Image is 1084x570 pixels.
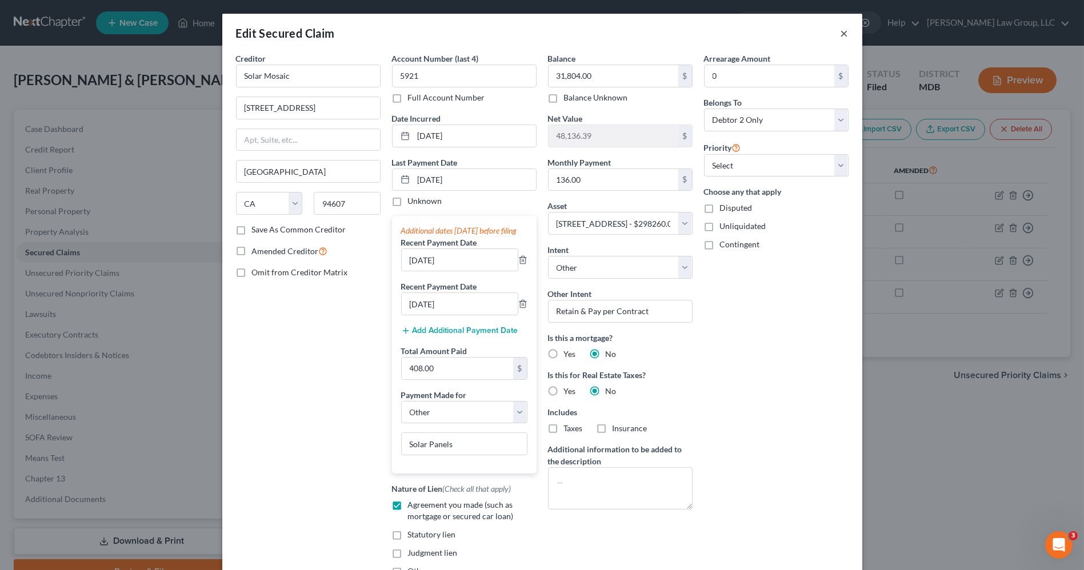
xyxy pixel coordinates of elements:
label: Nature of Lien [392,483,511,495]
input: Specify... [402,433,527,455]
span: Creditor [236,54,266,63]
span: Contingent [720,239,760,249]
label: Payment Made for [401,389,467,401]
div: $ [678,125,692,147]
input: -- [402,249,518,271]
span: Insurance [613,423,647,433]
label: Priority [704,141,741,154]
span: 3 [1069,531,1078,540]
label: Choose any that apply [704,186,849,198]
label: Save As Common Creditor [252,224,346,235]
span: Taxes [564,423,583,433]
input: -- [402,293,518,315]
span: Judgment lien [408,548,458,557]
span: Agreement you made (such as mortgage or secured car loan) [408,500,514,521]
div: $ [678,65,692,87]
span: Omit from Creditor Matrix [252,267,348,277]
label: Is this for Real Estate Taxes? [548,369,693,381]
input: 0.00 [549,169,678,191]
label: Recent Payment Date [401,280,477,292]
div: $ [678,169,692,191]
span: No [606,386,617,396]
label: Full Account Number [408,92,485,103]
span: Yes [564,349,576,359]
span: (Check all that apply) [443,484,511,493]
label: Intent [548,244,569,256]
label: Other Intent [548,288,592,300]
label: Balance Unknown [564,92,628,103]
input: Search creditor by name... [236,65,381,87]
input: Apt, Suite, etc... [237,129,380,151]
span: No [606,349,617,359]
input: Enter city... [237,160,380,182]
label: Date Incurred [392,113,441,125]
input: MM/DD/YYYY [414,125,536,147]
input: XXXX [392,65,537,87]
span: Amended Creditor [252,246,319,256]
label: Account Number (last 4) [392,53,479,65]
div: Edit Secured Claim [236,25,335,41]
label: Net Value [548,113,583,125]
label: Total Amount Paid [401,345,467,357]
input: 0.00 [402,358,513,379]
label: Last Payment Date [392,156,458,168]
label: Unknown [408,195,442,207]
label: Recent Payment Date [401,236,477,248]
span: Unliquidated [720,221,766,231]
span: Belongs To [704,98,742,107]
span: Statutory lien [408,529,456,539]
input: 0.00 [549,65,678,87]
button: Add Additional Payment Date [401,326,518,335]
span: Disputed [720,203,753,212]
div: $ [513,358,527,379]
label: Monthly Payment [548,156,611,168]
label: Balance [548,53,576,65]
input: 0.00 [705,65,834,87]
label: Arrearage Amount [704,53,771,65]
label: Is this a mortgage? [548,332,693,344]
span: Asset [548,201,567,211]
button: × [841,26,849,40]
label: Additional information to be added to the description [548,443,693,467]
div: $ [834,65,848,87]
div: Additional dates [DATE] before filing [401,225,527,236]
label: Includes [548,406,693,418]
span: Yes [564,386,576,396]
input: Enter zip... [314,192,381,215]
input: Enter address... [237,97,380,119]
input: Specify... [548,300,693,323]
iframe: Intercom live chat [1045,531,1073,559]
input: 0.00 [549,125,678,147]
input: MM/DD/YYYY [414,169,536,191]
